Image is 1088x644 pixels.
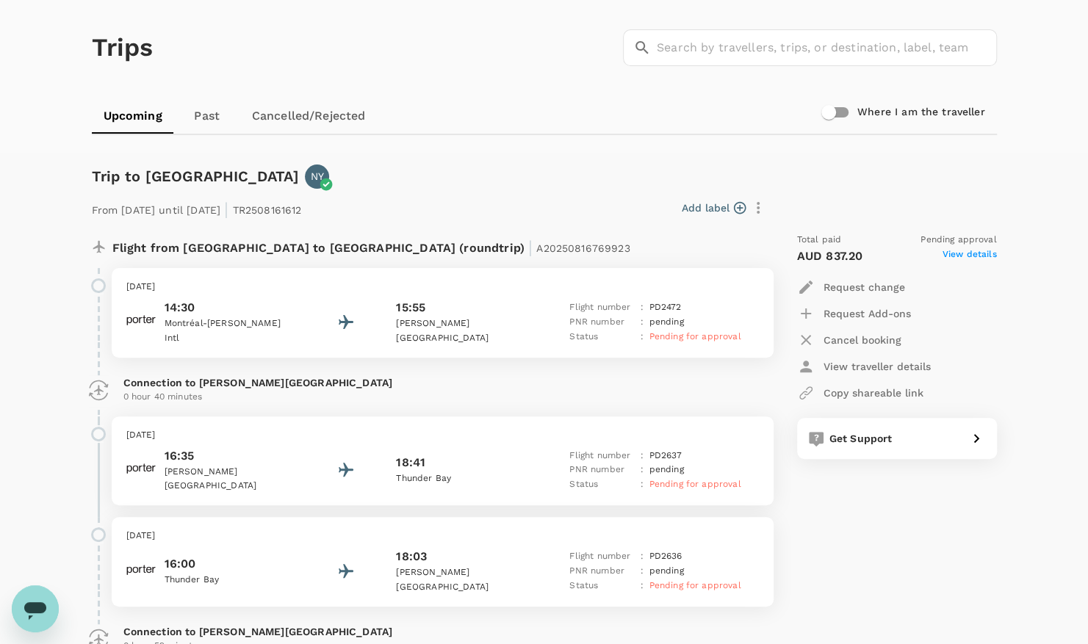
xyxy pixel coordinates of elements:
[824,359,931,374] p: View traveller details
[126,280,759,294] p: [DATE]
[569,549,634,564] p: Flight number
[12,585,59,632] iframe: Button to launch messaging window
[126,305,156,335] img: Porter Airlines
[165,447,297,465] p: 16:35
[165,316,297,346] p: Montréal-[PERSON_NAME] Intl
[396,316,528,346] p: [PERSON_NAME][GEOGRAPHIC_DATA]
[311,169,324,184] p: NY
[640,564,643,579] p: :
[174,98,240,134] a: Past
[396,299,425,316] p: 15:55
[165,555,297,573] p: 16:00
[569,449,634,463] p: Flight number
[165,299,297,316] p: 14:30
[824,386,923,400] p: Copy shareable link
[682,200,746,215] button: Add label
[165,465,297,494] p: [PERSON_NAME][GEOGRAPHIC_DATA]
[123,375,762,390] p: Connection to [PERSON_NAME][GEOGRAPHIC_DATA]
[797,353,931,380] button: View traveller details
[640,549,643,564] p: :
[829,433,893,444] span: Get Support
[943,247,997,265] span: View details
[536,242,630,254] span: A20250816769923
[921,233,996,247] span: Pending approval
[649,463,683,477] p: pending
[92,195,302,221] p: From [DATE] until [DATE] TR2508161612
[396,471,528,486] p: Thunder Bay
[797,300,911,327] button: Request Add-ons
[657,29,997,66] input: Search by travellers, trips, or destination, label, team
[640,477,643,492] p: :
[640,315,643,330] p: :
[797,380,923,406] button: Copy shareable link
[528,237,533,258] span: |
[92,164,300,188] h6: Trip to [GEOGRAPHIC_DATA]
[640,579,643,593] p: :
[123,390,762,405] p: 0 hour 40 minutes
[797,247,863,265] p: AUD 837.20
[126,454,156,483] img: Porter Airlines
[640,449,643,463] p: :
[126,529,759,543] p: [DATE]
[569,463,634,477] p: PNR number
[649,300,681,315] p: PD 2472
[649,549,682,564] p: PD 2636
[649,479,741,489] span: Pending for approval
[649,564,683,579] p: pending
[569,330,634,344] p: Status
[640,300,643,315] p: :
[797,233,842,247] span: Total paid
[123,624,762,639] p: Connection to [PERSON_NAME][GEOGRAPHIC_DATA]
[569,315,634,330] p: PNR number
[569,300,634,315] p: Flight number
[649,449,682,463] p: PD 2637
[569,477,634,492] p: Status
[797,327,901,353] button: Cancel booking
[92,98,174,134] a: Upcoming
[640,463,643,477] p: :
[396,454,425,471] p: 18:41
[569,564,634,579] p: PNR number
[649,580,741,590] span: Pending for approval
[857,104,985,120] h6: Where I am the traveller
[649,315,683,330] p: pending
[126,428,759,443] p: [DATE]
[824,280,905,294] p: Request change
[396,565,528,595] p: [PERSON_NAME][GEOGRAPHIC_DATA]
[396,548,427,565] p: 18:03
[126,555,156,585] img: Porter Airlines
[224,199,228,220] span: |
[569,579,634,593] p: Status
[824,306,911,321] p: Request Add-ons
[240,98,378,134] a: Cancelled/Rejected
[112,233,630,259] p: Flight from [GEOGRAPHIC_DATA] to [GEOGRAPHIC_DATA] (roundtrip)
[824,333,901,347] p: Cancel booking
[165,573,297,587] p: Thunder Bay
[797,274,905,300] button: Request change
[640,330,643,344] p: :
[649,331,741,341] span: Pending for approval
